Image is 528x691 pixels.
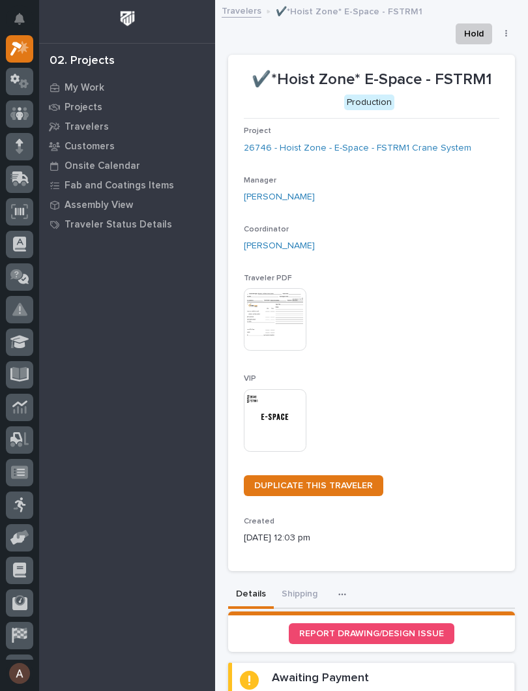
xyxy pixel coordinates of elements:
button: users-avatar [6,660,33,687]
p: Assembly View [65,199,133,211]
button: Notifications [6,5,33,33]
span: Project [244,127,271,135]
h2: Awaiting Payment [272,671,369,686]
a: [PERSON_NAME] [244,190,315,204]
p: Traveler Status Details [65,219,172,231]
span: Traveler PDF [244,274,292,282]
span: Coordinator [244,226,289,233]
p: My Work [65,82,104,94]
a: Fab and Coatings Items [39,175,215,195]
a: DUPLICATE THIS TRAVELER [244,475,383,496]
a: Customers [39,136,215,156]
a: REPORT DRAWING/DESIGN ISSUE [289,623,454,644]
span: Hold [464,26,484,42]
a: 26746 - Hoist Zone - E-Space - FSTRM1 Crane System [244,141,471,155]
span: REPORT DRAWING/DESIGN ISSUE [299,629,444,638]
button: Hold [456,23,492,44]
p: Customers [65,141,115,153]
a: Travelers [39,117,215,136]
a: Projects [39,97,215,117]
p: Fab and Coatings Items [65,180,174,192]
span: Created [244,518,274,525]
p: ✔️*Hoist Zone* E-Space - FSTRM1 [276,3,422,18]
a: Onsite Calendar [39,156,215,175]
button: Details [228,581,274,609]
a: [PERSON_NAME] [244,239,315,253]
a: Travelers [222,3,261,18]
p: Travelers [65,121,109,133]
p: Projects [65,102,102,113]
div: Notifications [16,13,33,34]
p: Onsite Calendar [65,160,140,172]
p: ✔️*Hoist Zone* E-Space - FSTRM1 [244,70,499,89]
span: Manager [244,177,276,184]
span: VIP [244,375,256,383]
a: My Work [39,78,215,97]
p: [DATE] 12:03 pm [244,531,499,545]
button: Shipping [274,581,325,609]
img: Workspace Logo [115,7,139,31]
div: 02. Projects [50,54,115,68]
div: Production [344,95,394,111]
a: Traveler Status Details [39,214,215,234]
a: Assembly View [39,195,215,214]
span: DUPLICATE THIS TRAVELER [254,481,373,490]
